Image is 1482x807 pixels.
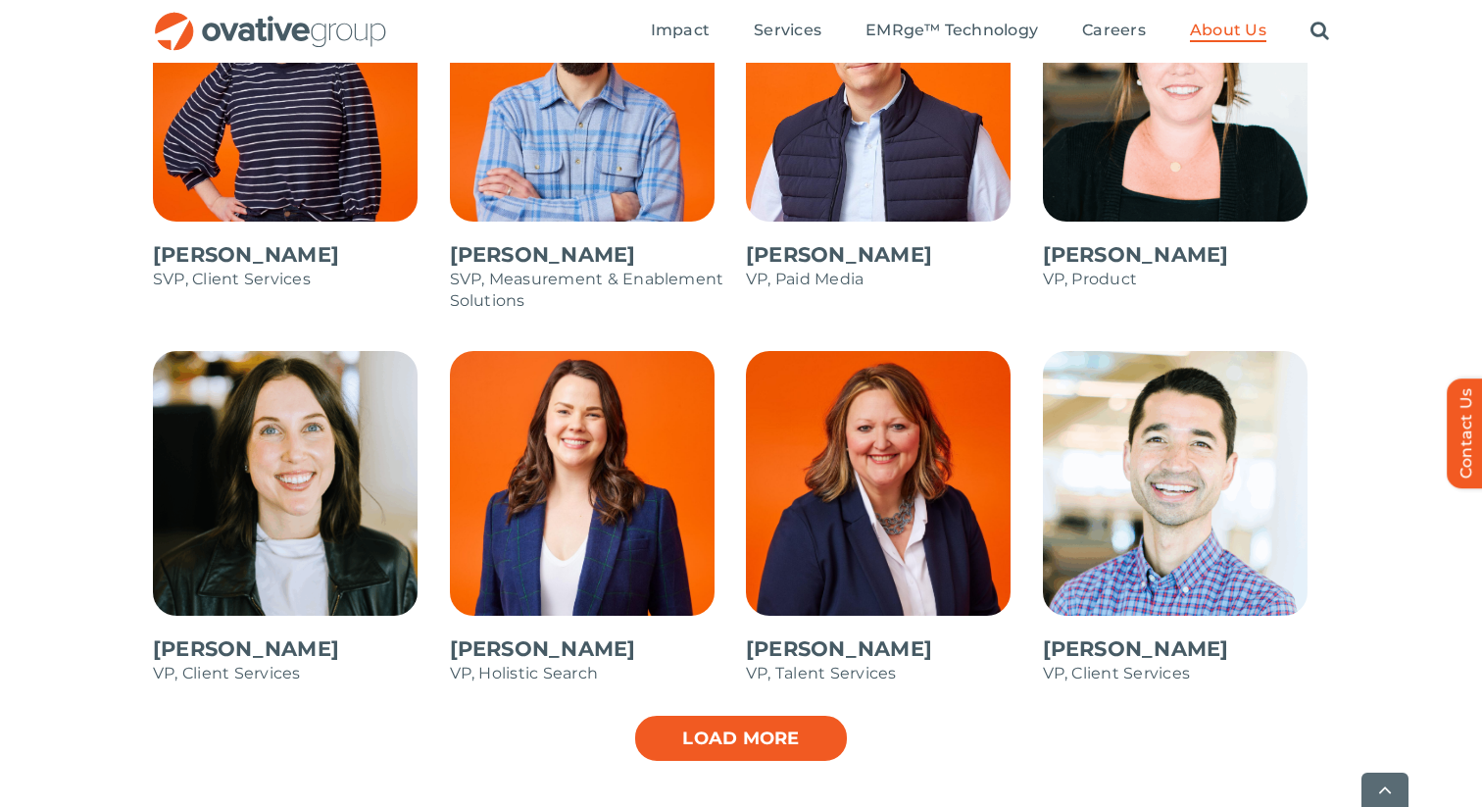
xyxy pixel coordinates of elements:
a: About Us [1190,21,1266,42]
span: Careers [1082,21,1146,40]
a: Impact [651,21,710,42]
a: Careers [1082,21,1146,42]
a: EMRge™ Technology [865,21,1038,42]
a: OG_Full_horizontal_RGB [153,10,388,28]
span: EMRge™ Technology [865,21,1038,40]
a: Services [754,21,821,42]
a: Load more [633,714,849,763]
span: About Us [1190,21,1266,40]
span: Impact [651,21,710,40]
a: Search [1310,21,1329,42]
span: Services [754,21,821,40]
